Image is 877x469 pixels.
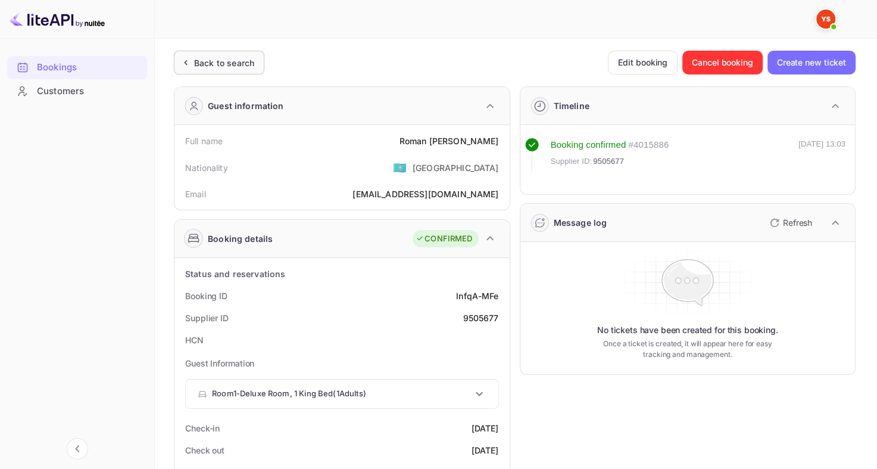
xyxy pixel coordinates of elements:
div: [EMAIL_ADDRESS][DOMAIN_NAME] [352,188,498,200]
div: Bookings [7,56,147,79]
div: Timeline [554,100,589,112]
button: Refresh [763,213,817,232]
div: [DATE] [472,444,499,456]
div: Check-in [185,422,220,434]
p: No tickets have been created for this booking. [597,324,778,336]
div: Nationality [185,161,228,174]
div: Roman [PERSON_NAME] [400,135,499,147]
p: Guest Information [185,357,499,369]
div: Customers [37,85,141,98]
button: Edit booking [608,51,678,74]
div: Full name [185,135,223,147]
div: Booking details [208,232,273,245]
div: Message log [554,216,607,229]
div: CONFIRMED [416,233,472,245]
div: Check out [185,444,224,456]
button: Create new ticket [767,51,856,74]
p: Refresh [783,216,812,229]
div: Email [185,188,206,200]
div: Room1-Deluxe Room, 1 King Bed(1Adults) [186,380,498,408]
span: Supplier ID: [551,156,592,167]
div: Status and reservations [185,268,285,280]
span: United States [393,157,407,178]
p: Room 1 - Deluxe Room, 1 King Bed ( 1 Adults ) [212,388,366,400]
button: Collapse navigation [67,438,88,459]
div: InfqA-MFe [456,290,498,302]
div: Bookings [37,61,141,74]
div: Supplier ID [185,312,229,324]
div: [GEOGRAPHIC_DATA] [413,161,499,174]
a: Bookings [7,56,147,78]
p: Once a ticket is created, it will appear here for easy tracking and management. [598,338,777,360]
div: Guest information [208,100,284,112]
button: Cancel booking [682,51,763,74]
img: Yandex Support [816,10,835,29]
a: Customers [7,80,147,102]
div: Booking ID [185,290,227,302]
div: # 4015886 [628,138,669,152]
div: Back to search [194,57,254,69]
div: Booking confirmed [551,138,626,152]
div: Customers [7,80,147,103]
span: 9505677 [593,156,624,167]
div: [DATE] 13:03 [798,138,845,173]
div: 9505677 [463,312,498,324]
div: [DATE] [472,422,499,434]
img: LiteAPI logo [10,10,105,29]
div: HCN [185,334,204,346]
